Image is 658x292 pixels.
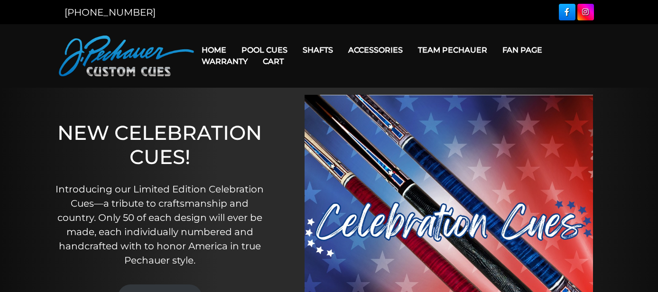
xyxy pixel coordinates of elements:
a: Shafts [295,38,341,62]
a: Pool Cues [234,38,295,62]
a: Home [194,38,234,62]
a: Fan Page [495,38,550,62]
h1: NEW CELEBRATION CUES! [54,121,265,169]
a: Team Pechauer [410,38,495,62]
a: Accessories [341,38,410,62]
a: Cart [255,49,291,73]
p: Introducing our Limited Edition Celebration Cues—a tribute to craftsmanship and country. Only 50 ... [54,182,265,267]
img: Pechauer Custom Cues [59,36,194,76]
a: [PHONE_NUMBER] [65,7,156,18]
a: Warranty [194,49,255,73]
